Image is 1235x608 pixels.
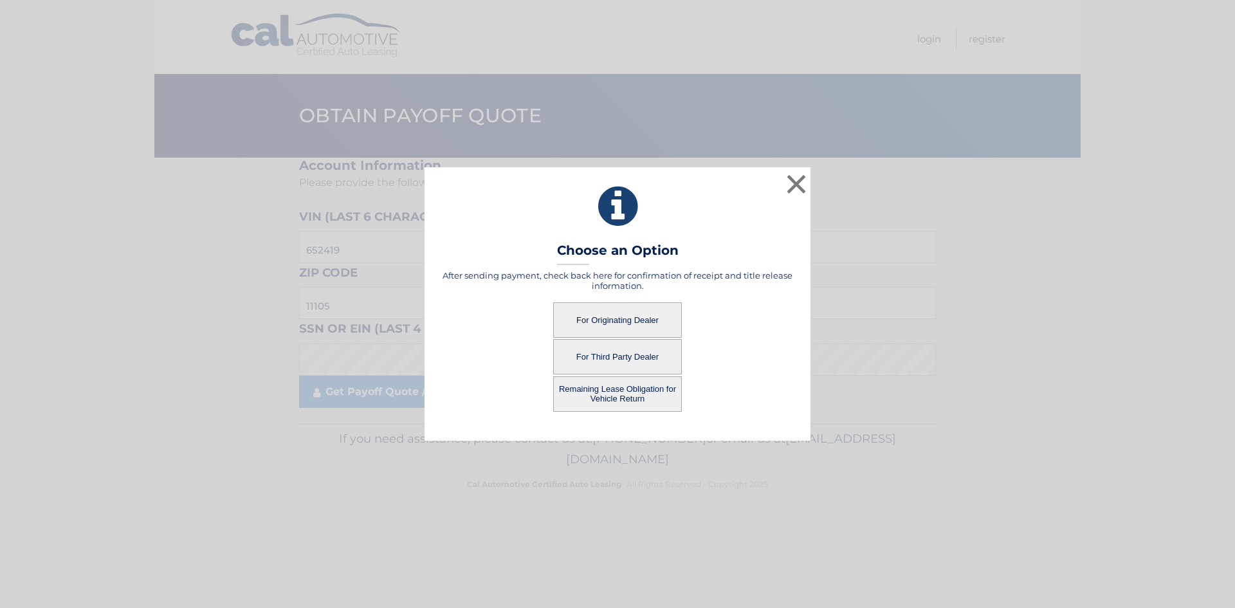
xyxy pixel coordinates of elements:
[553,302,682,338] button: For Originating Dealer
[783,171,809,197] button: ×
[557,243,679,265] h3: Choose an Option
[553,339,682,374] button: For Third Party Dealer
[553,376,682,412] button: Remaining Lease Obligation for Vehicle Return
[441,270,794,291] h5: After sending payment, check back here for confirmation of receipt and title release information.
